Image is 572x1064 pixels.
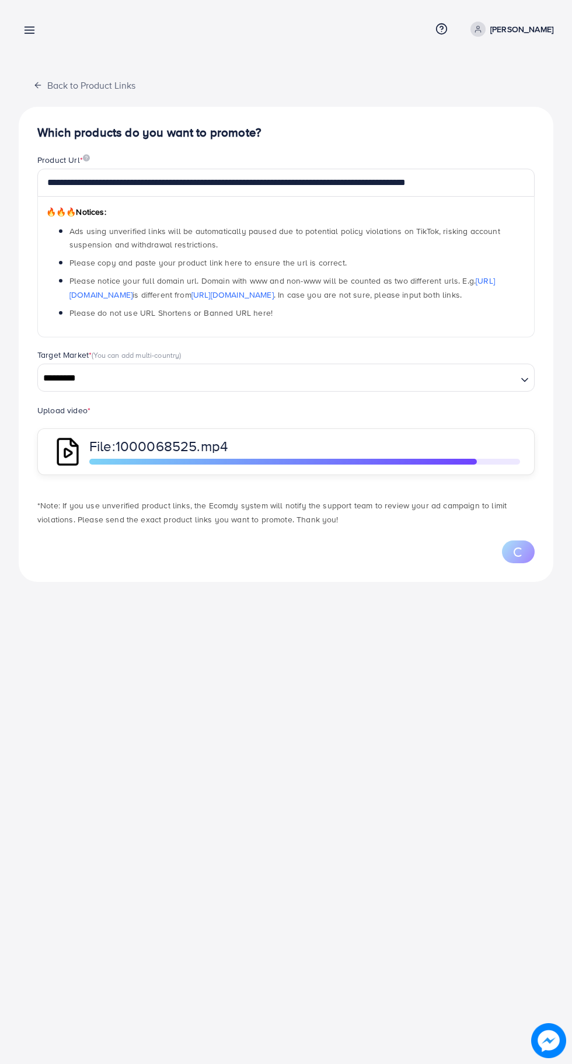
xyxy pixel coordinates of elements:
[37,404,90,416] label: Upload video
[46,206,76,218] span: 🔥🔥🔥
[490,22,553,36] p: [PERSON_NAME]
[92,350,181,360] span: (You can add multi-country)
[69,257,347,268] span: Please copy and paste your product link here to ensure the url is correct.
[89,439,469,453] p: File:
[69,275,495,300] span: Please notice your full domain url. Domain with www and non-www will be counted as two different ...
[69,275,495,300] a: [URL][DOMAIN_NAME]
[37,125,535,140] h4: Which products do you want to promote?
[37,364,535,392] div: Search for option
[83,154,90,162] img: image
[37,349,182,361] label: Target Market
[46,206,106,218] span: Notices:
[39,369,516,388] input: Search for option
[466,22,553,37] a: [PERSON_NAME]
[69,225,500,250] span: Ads using unverified links will be automatically paused due to potential policy violations on Tik...
[531,1023,566,1058] img: image
[19,72,150,97] button: Back to Product Links
[52,436,83,468] img: QAAAABJRU5ErkJggg==
[37,498,535,526] p: *Note: If you use unverified product links, the Ecomdy system will notify the support team to rev...
[69,307,273,319] span: Please do not use URL Shortens or Banned URL here!
[37,154,90,166] label: Product Url
[116,436,228,456] span: 1000068525.mp4
[191,289,274,301] a: [URL][DOMAIN_NAME]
